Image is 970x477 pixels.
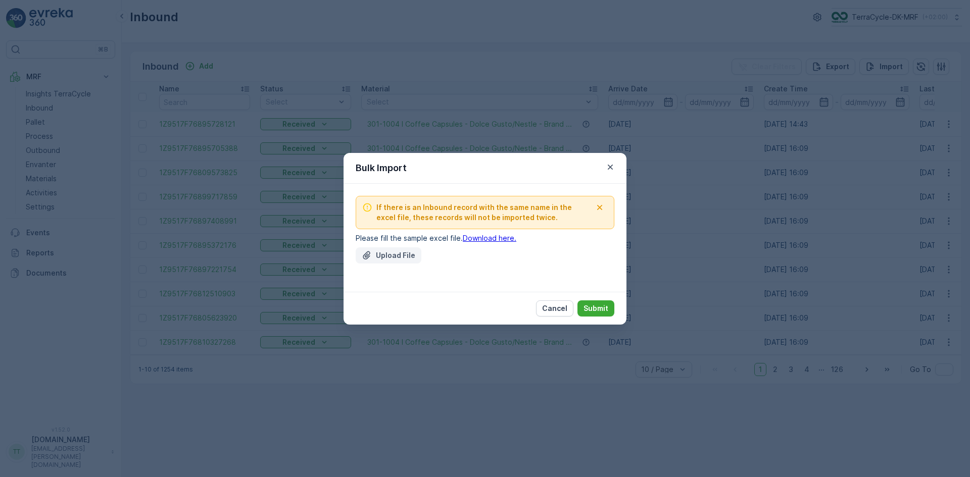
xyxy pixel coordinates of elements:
[376,202,592,223] span: If there is an Inbound record with the same name in the excel file, these records will not be imp...
[356,233,614,243] p: Please fill the sample excel file.
[356,161,407,175] p: Bulk Import
[577,300,614,316] button: Submit
[376,250,415,260] p: Upload File
[542,303,567,313] p: Cancel
[536,300,573,316] button: Cancel
[463,234,516,242] a: Download here.
[584,303,608,313] p: Submit
[356,247,421,263] button: Upload File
